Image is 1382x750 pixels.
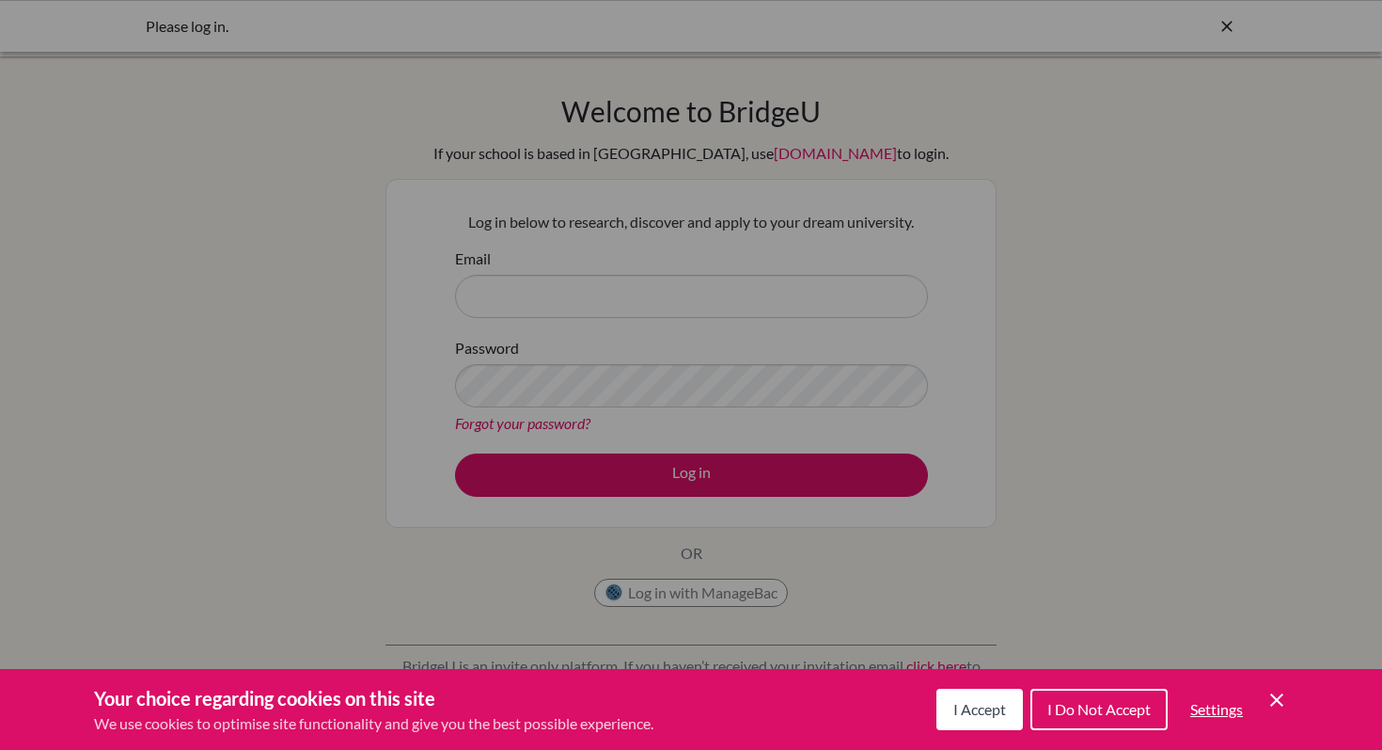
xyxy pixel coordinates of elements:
button: Settings [1175,691,1258,728]
button: I Do Not Accept [1030,689,1168,730]
button: I Accept [936,689,1023,730]
span: I Do Not Accept [1047,700,1151,718]
h3: Your choice regarding cookies on this site [94,684,653,712]
span: Settings [1190,700,1243,718]
span: I Accept [953,700,1006,718]
p: We use cookies to optimise site functionality and give you the best possible experience. [94,712,653,735]
button: Save and close [1265,689,1288,711]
